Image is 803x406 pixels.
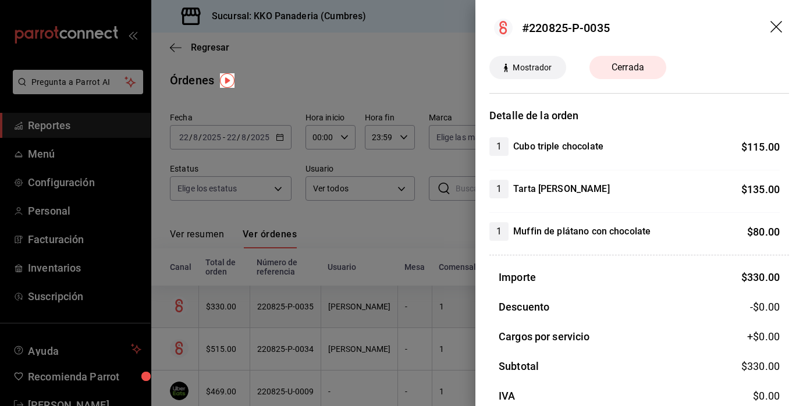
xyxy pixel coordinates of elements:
span: $ 135.00 [741,183,780,195]
h4: Muffin de plátano con chocolate [513,225,651,238]
span: 1 [489,182,509,196]
h3: Descuento [499,299,549,315]
h3: Detalle de la orden [489,108,789,123]
span: $ 0.00 [753,390,780,402]
h3: Importe [499,269,536,285]
span: +$ 0.00 [747,329,780,344]
span: $ 330.00 [741,360,780,372]
span: $ 115.00 [741,141,780,153]
span: 1 [489,140,509,154]
h3: IVA [499,388,515,404]
h3: Cargos por servicio [499,329,590,344]
h3: Subtotal [499,358,539,374]
span: Mostrador [508,62,556,74]
img: Tooltip marker [220,73,234,88]
span: $ 80.00 [747,226,780,238]
div: #220825-P-0035 [522,19,610,37]
span: Cerrada [605,60,651,74]
h4: Cubo triple chocolate [513,140,603,154]
span: 1 [489,225,509,238]
span: -$0.00 [750,299,780,315]
h4: Tarta [PERSON_NAME] [513,182,610,196]
button: drag [770,21,784,35]
span: $ 330.00 [741,271,780,283]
